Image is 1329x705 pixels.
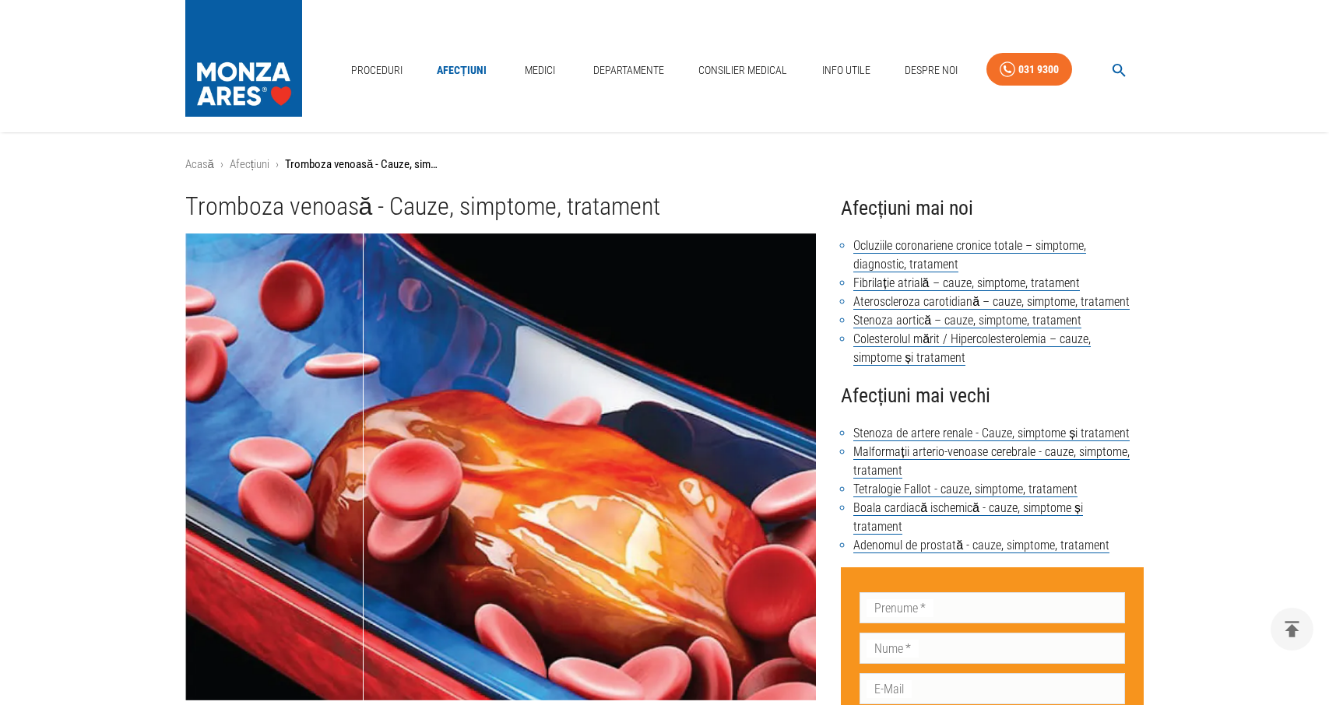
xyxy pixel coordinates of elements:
[431,54,493,86] a: Afecțiuni
[853,538,1109,553] a: Adenomul de prostată - cauze, simptome, tratament
[853,482,1078,497] a: Tetralogie Fallot - cauze, simptome, tratament
[1271,608,1313,651] button: delete
[220,156,223,174] li: ›
[841,380,1144,412] h4: Afecțiuni mai vechi
[853,426,1130,441] a: Stenoza de artere renale - Cauze, simptome și tratament
[853,275,1079,291] a: Fibrilație atrială – cauze, simptome, tratament
[853,313,1081,328] a: Stenoza aortică – cauze, simptome, tratament
[853,238,1086,272] a: Ocluziile coronariene cronice totale – simptome, diagnostic, tratament
[986,53,1072,86] a: 031 9300
[898,54,964,86] a: Despre Noi
[853,331,1091,366] a: Colesterolul mărit / Hipercolesterolemia – cauze, simptome și tratament
[853,500,1083,535] a: Boala cardiacă ischemică - cauze, simptome și tratament
[692,54,793,86] a: Consilier Medical
[1018,60,1059,79] div: 031 9300
[230,157,269,171] a: Afecțiuni
[853,444,1129,479] a: Malformații arterio-venoase cerebrale - cauze, simptome, tratament
[185,233,817,700] img: Tromboza venoasă - Cauze, simptome, tratament
[853,294,1130,310] a: Ateroscleroza carotidiană – cauze, simptome, tratament
[841,192,1144,224] h4: Afecțiuni mai noi
[515,54,564,86] a: Medici
[345,54,409,86] a: Proceduri
[285,156,441,174] p: Tromboza venoasă - Cauze, simptome, tratament
[185,192,817,221] h1: Tromboza venoasă - Cauze, simptome, tratament
[587,54,670,86] a: Departamente
[185,156,1144,174] nav: breadcrumb
[185,157,214,171] a: Acasă
[276,156,279,174] li: ›
[816,54,877,86] a: Info Utile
